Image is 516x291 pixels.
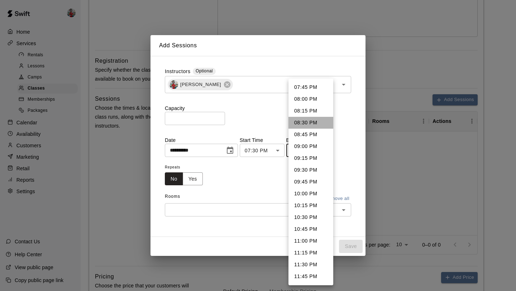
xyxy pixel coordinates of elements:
[288,176,333,188] li: 09:45 PM
[288,223,333,235] li: 10:45 PM
[288,188,333,200] li: 10:00 PM
[288,164,333,176] li: 09:30 PM
[288,271,333,282] li: 11:45 PM
[288,259,333,271] li: 11:30 PM
[288,211,333,223] li: 10:30 PM
[288,200,333,211] li: 10:15 PM
[288,93,333,105] li: 08:00 PM
[288,152,333,164] li: 09:15 PM
[288,81,333,93] li: 07:45 PM
[288,105,333,117] li: 08:15 PM
[288,140,333,152] li: 09:00 PM
[288,235,333,247] li: 11:00 PM
[288,129,333,140] li: 08:45 PM
[288,247,333,259] li: 11:15 PM
[288,117,333,129] li: 08:30 PM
